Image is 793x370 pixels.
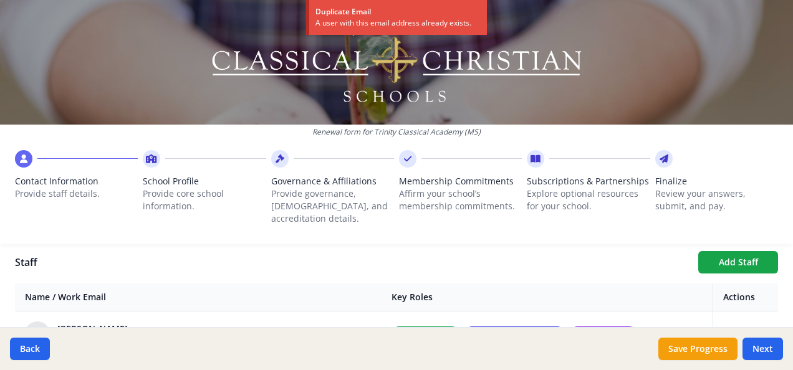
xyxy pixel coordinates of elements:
div: A user with this email address already exists. [315,17,481,29]
div: Duplicate Email [315,6,481,17]
th: Key Roles [382,283,713,311]
img: Logo [210,19,584,106]
p: Affirm your school’s membership commitments. [399,187,522,212]
p: Explore optional resources for your school. [527,187,650,212]
span: Subscriptions & Partnerships [527,175,650,187]
span: ACCS Account Manager [464,326,565,341]
button: Edit staff [723,324,743,344]
p: Provide staff details. [15,187,138,200]
th: Name / Work Email [15,283,382,311]
button: Back [10,338,50,360]
span: Billing Contact [570,326,637,341]
span: Finalize [655,175,778,187]
span: Governance & Affiliations [271,175,394,187]
p: Provide governance, [DEMOGRAPHIC_DATA], and accreditation details. [271,187,394,225]
button: Delete staff [748,324,768,344]
span: School Profile [143,175,266,187]
th: Actions [713,283,779,311]
button: Add Staff [698,251,778,273]
span: Membership Commitments [399,175,522,187]
h1: Staff [15,255,688,270]
button: Save Progress [658,338,738,360]
span: Head of School [392,326,459,341]
p: Provide core school information. [143,187,266,212]
div: [PERSON_NAME] [57,323,181,335]
p: Review your answers, submit, and pay. [655,187,778,212]
button: Next [743,338,783,360]
span: Contact Information [15,175,138,187]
